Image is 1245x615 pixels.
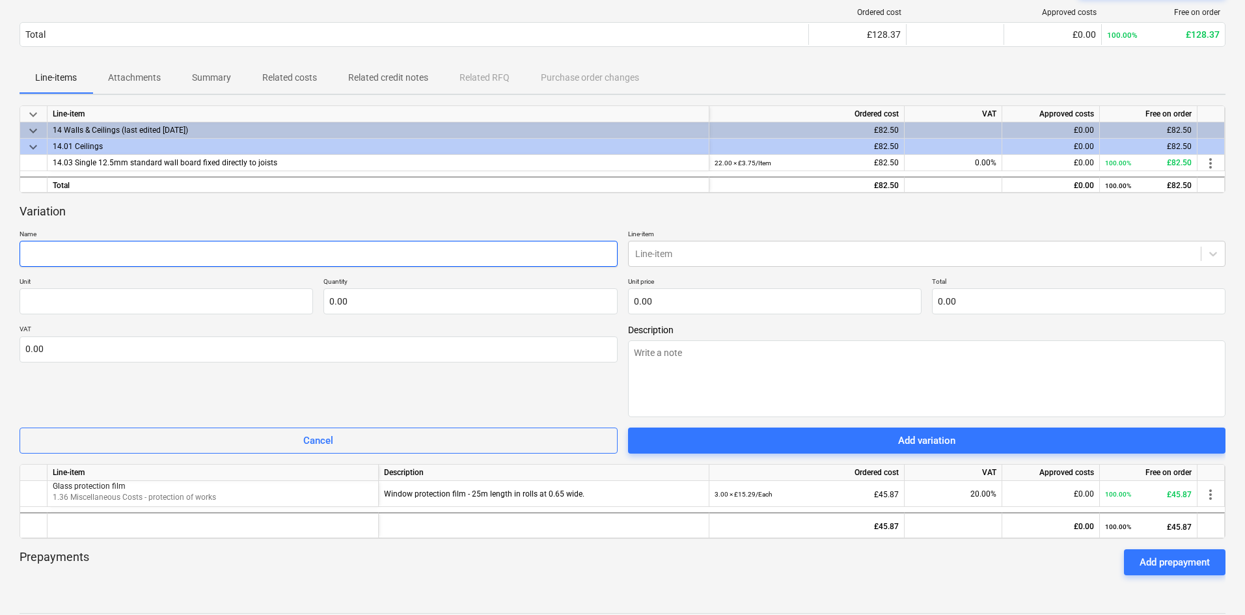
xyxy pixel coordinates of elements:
[1124,549,1225,575] button: Add prepayment
[1009,8,1097,17] div: Approved costs
[1105,182,1131,189] small: 100.00%
[48,465,379,481] div: Line-item
[53,493,216,502] span: 1.36 Miscellaneous Costs - protection of works
[1007,481,1094,507] div: £0.00
[323,277,617,288] p: Quantity
[108,71,161,85] p: Attachments
[53,122,704,138] div: 14 Walls & Ceilings (last edited 18 Jun 2025)
[628,230,1226,241] p: Line-item
[715,481,899,508] div: £45.87
[379,465,709,481] div: Description
[48,106,709,122] div: Line-item
[1007,155,1094,171] div: £0.00
[905,155,1002,171] div: 0.00%
[1007,122,1094,139] div: £0.00
[715,159,771,167] small: 22.00 × £3.75 / Item
[1107,8,1220,17] div: Free on order
[898,432,955,449] div: Add variation
[1007,139,1094,155] div: £0.00
[35,71,77,85] p: Line-items
[20,204,66,219] p: Variation
[715,513,899,540] div: £45.87
[1180,553,1245,615] iframe: Chat Widget
[192,71,231,85] p: Summary
[1107,31,1138,40] small: 100.00%
[905,465,1002,481] div: VAT
[709,465,905,481] div: Ordered cost
[1002,106,1100,122] div: Approved costs
[53,482,126,491] span: Glass protection film
[1007,178,1094,194] div: £0.00
[905,481,1002,507] div: 20.00%
[1203,156,1218,171] span: more_vert
[53,158,277,167] span: 14.03 Single 12.5mm standard wall board fixed directly to joists
[48,176,709,193] div: Total
[1105,523,1131,530] small: 100.00%
[1100,106,1197,122] div: Free on order
[1009,29,1096,40] div: £0.00
[1007,513,1094,540] div: £0.00
[20,325,618,336] p: VAT
[1105,122,1192,139] div: £82.50
[25,29,46,40] div: Total
[53,139,704,154] div: 14.01 Ceilings
[384,481,704,507] div: Window protection film - 25m length in rolls at 0.65 wide.
[348,71,428,85] p: Related credit notes
[1105,491,1131,498] small: 100.00%
[1203,487,1218,502] span: more_vert
[20,549,89,575] p: Prepayments
[715,122,899,139] div: £82.50
[1105,155,1192,171] div: £82.50
[20,277,313,288] p: Unit
[20,230,618,241] p: Name
[1105,139,1192,155] div: £82.50
[628,428,1226,454] button: Add variation
[905,106,1002,122] div: VAT
[1140,554,1210,571] div: Add prepayment
[814,8,901,17] div: Ordered cost
[715,491,773,498] small: 3.00 × £15.29 / Each
[25,123,41,139] span: keyboard_arrow_down
[715,139,899,155] div: £82.50
[262,71,317,85] p: Related costs
[1002,465,1100,481] div: Approved costs
[1105,178,1192,194] div: £82.50
[1105,513,1192,540] div: £45.87
[1107,29,1220,40] div: £128.37
[1105,159,1131,167] small: 100.00%
[303,432,333,449] div: Cancel
[715,178,899,194] div: £82.50
[628,277,922,288] p: Unit price
[1100,465,1197,481] div: Free on order
[628,325,1226,335] span: Description
[25,139,41,155] span: keyboard_arrow_down
[1105,481,1192,508] div: £45.87
[932,277,1225,288] p: Total
[20,428,618,454] button: Cancel
[814,29,901,40] div: £128.37
[715,155,899,171] div: £82.50
[25,107,41,122] span: keyboard_arrow_down
[709,106,905,122] div: Ordered cost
